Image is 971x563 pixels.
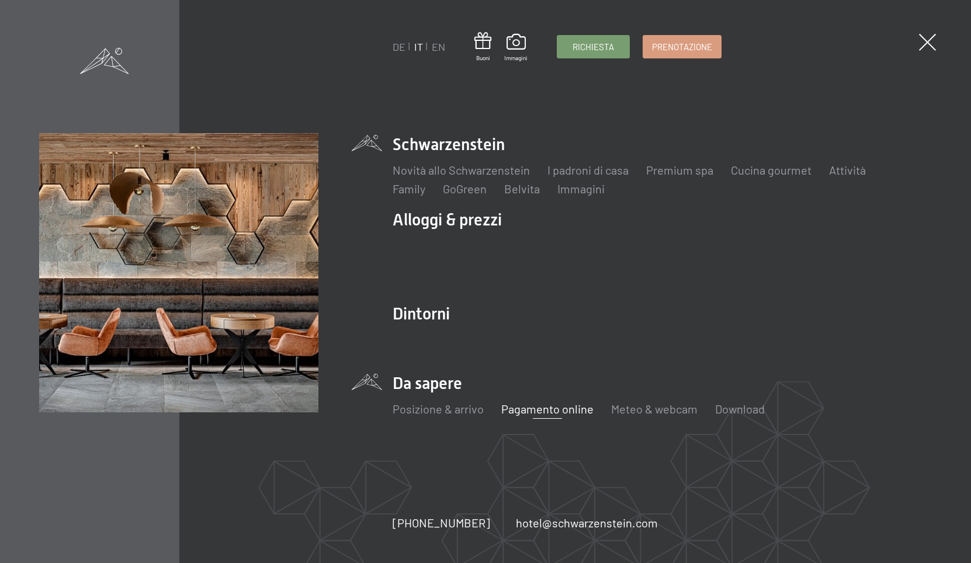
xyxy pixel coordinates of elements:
a: Premium spa [646,163,713,177]
a: hotel@schwarzenstein.com [516,515,658,531]
a: [PHONE_NUMBER] [393,515,490,531]
span: Richiesta [573,41,614,53]
a: EN [432,40,445,53]
a: Prenotazione [643,36,721,58]
a: I padroni di casa [547,163,629,177]
span: [PHONE_NUMBER] [393,516,490,530]
a: Buoni [474,32,491,62]
a: DE [393,40,405,53]
a: Cucina gourmet [731,163,812,177]
span: Immagini [504,54,528,62]
a: Meteo & webcam [611,402,698,416]
img: [Translate to Italienisch:] [39,133,318,413]
span: Prenotazione [652,41,712,53]
a: GoGreen [443,182,487,196]
a: Posizione & arrivo [393,402,484,416]
a: Immagini [504,34,528,62]
a: Attività [829,163,866,177]
a: IT [414,40,423,53]
a: Novità allo Schwarzenstein [393,163,530,177]
a: Pagamento online [501,402,594,416]
a: Family [393,182,425,196]
span: Buoni [474,54,491,62]
a: Belvita [504,182,540,196]
a: Richiesta [557,36,629,58]
a: Download [715,402,765,416]
a: Immagini [557,182,605,196]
